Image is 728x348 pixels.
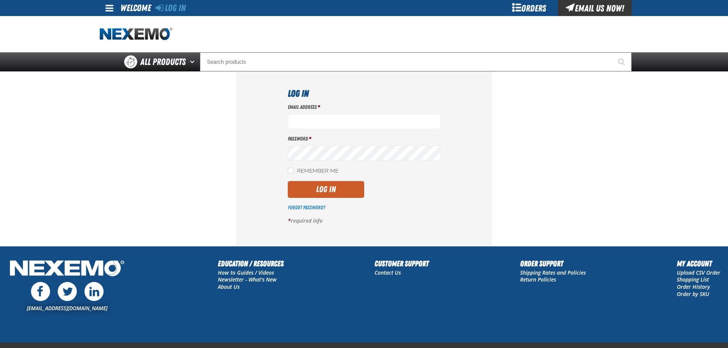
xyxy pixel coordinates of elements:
[200,52,632,71] input: Search
[100,28,172,41] a: Home
[375,258,429,269] h2: Customer Support
[218,258,284,269] h2: Education / Resources
[8,258,126,280] img: Nexemo Logo
[218,269,274,276] a: How to Guides / Videos
[156,3,186,13] a: Log In
[288,217,441,225] p: required info
[520,258,586,269] h2: Order Support
[187,52,200,71] button: Open All Products pages
[288,204,325,210] a: Forgot Password?
[288,104,441,111] label: Email Address
[288,168,294,174] input: Remember Me
[100,28,172,41] img: Nexemo logo
[218,283,240,290] a: About Us
[677,258,720,269] h2: My Account
[140,55,186,69] span: All Products
[677,290,709,298] a: Order by SKU
[677,269,720,276] a: Upload CSV Order
[218,276,277,283] a: Newsletter - What's New
[613,52,632,71] button: Start Searching
[288,181,364,198] button: Log In
[27,304,107,312] a: [EMAIL_ADDRESS][DOMAIN_NAME]
[677,283,710,290] a: Order History
[288,168,339,175] label: Remember Me
[677,276,709,283] a: Shopping List
[520,269,586,276] a: Shipping Rates and Policies
[288,87,441,100] h1: Log In
[375,269,401,276] a: Contact Us
[288,135,441,142] label: Password
[520,276,556,283] a: Return Policies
